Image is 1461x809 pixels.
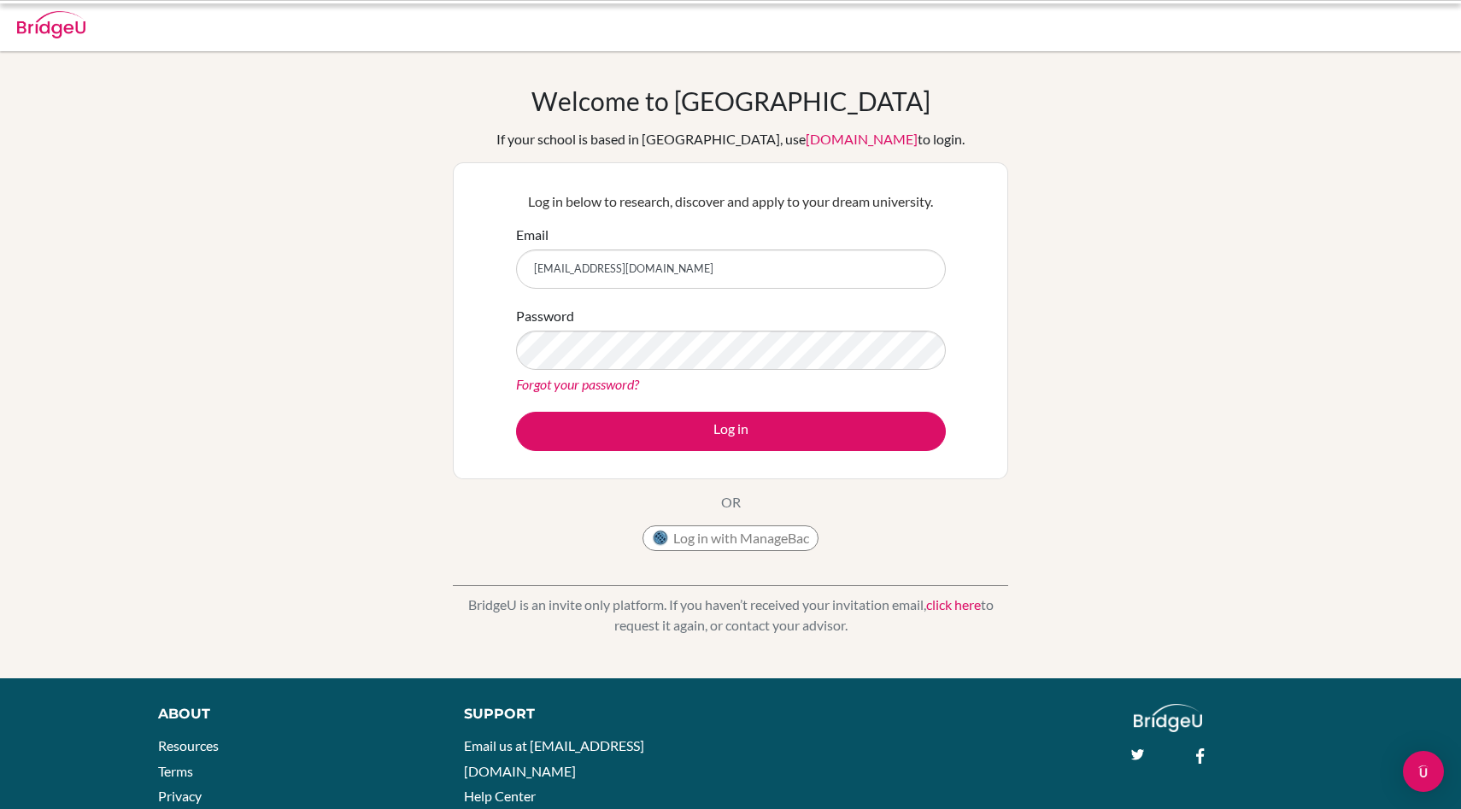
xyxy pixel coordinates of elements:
a: [DOMAIN_NAME] [806,131,918,147]
a: Privacy [158,788,202,804]
a: click here [926,596,981,613]
button: Log in with ManageBac [642,525,819,551]
a: Forgot your password? [516,376,639,392]
a: Resources [158,737,219,753]
p: Log in below to research, discover and apply to your dream university. [516,191,946,212]
div: Open Intercom Messenger [1403,751,1444,792]
a: Terms [158,763,193,779]
button: Log in [516,412,946,451]
label: Email [516,225,549,245]
div: If your school is based in [GEOGRAPHIC_DATA], use to login. [496,129,965,149]
div: About [158,704,425,724]
h1: Welcome to [GEOGRAPHIC_DATA] [531,85,930,116]
a: Email us at [EMAIL_ADDRESS][DOMAIN_NAME] [464,737,644,779]
img: Bridge-U [17,11,85,38]
label: Password [516,306,574,326]
div: Support [464,704,712,724]
p: OR [721,492,741,513]
p: BridgeU is an invite only platform. If you haven’t received your invitation email, to request it ... [453,595,1008,636]
a: Help Center [464,788,536,804]
img: logo_white@2x-f4f0deed5e89b7ecb1c2cc34c3e3d731f90f0f143d5ea2071677605dd97b5244.png [1134,704,1203,732]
